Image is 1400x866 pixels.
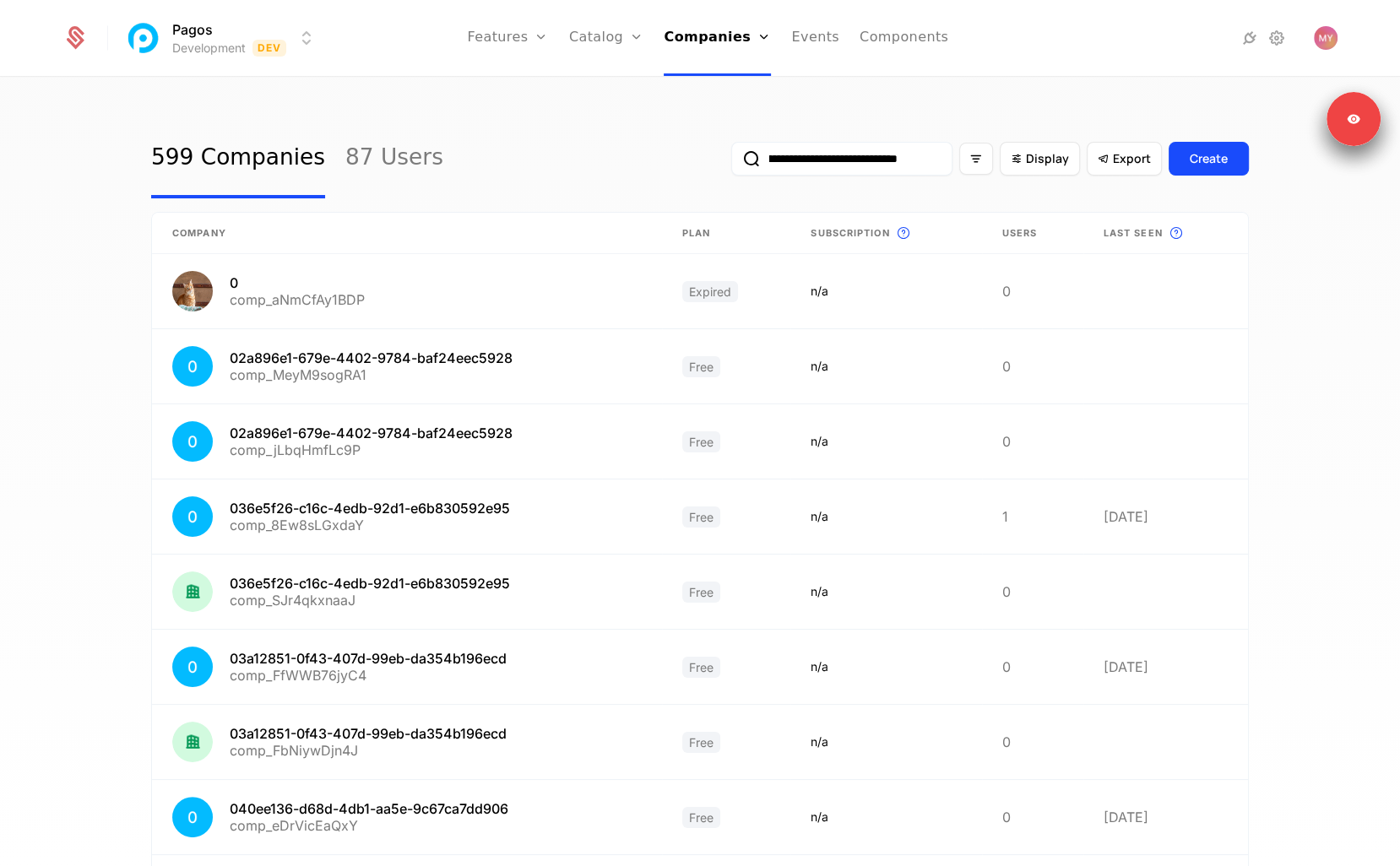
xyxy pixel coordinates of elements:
img: Max Yefimovich [1314,26,1338,50]
button: Filter options [959,143,993,175]
a: Settings [1267,28,1287,48]
span: Subscription [811,226,889,241]
span: Dev [252,40,287,57]
img: Pagos [123,18,164,58]
a: 87 Users [345,119,443,198]
div: Create [1190,150,1228,167]
a: Integrations [1240,28,1260,48]
a: 599 Companies [151,119,325,198]
button: Select environment [128,19,317,57]
button: Create [1169,142,1249,176]
th: Company [152,213,662,254]
th: Users [982,213,1083,254]
span: Export [1113,150,1151,167]
span: Display [1026,150,1069,167]
th: Plan [662,213,791,254]
span: Last seen [1104,226,1163,241]
span: Pagos [172,19,213,40]
div: Development [172,40,246,57]
button: Display [1000,142,1080,176]
button: Open user button [1314,26,1338,50]
button: Export [1087,142,1162,176]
